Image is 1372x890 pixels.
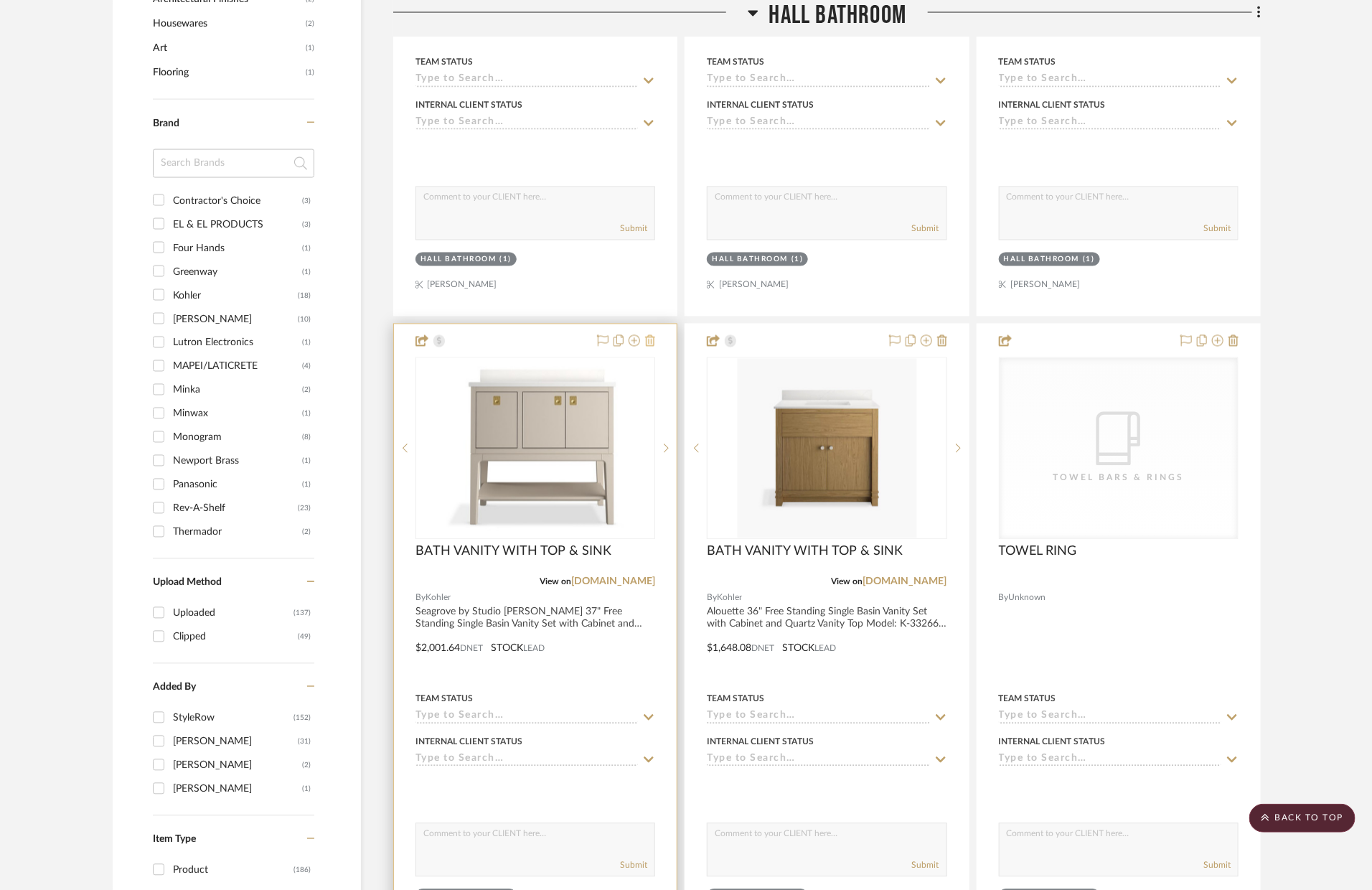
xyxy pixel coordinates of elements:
div: Minka [173,379,302,402]
button: Submit [620,859,647,872]
div: [PERSON_NAME] [173,754,302,777]
div: Team Status [707,693,764,706]
input: Type to Search… [415,117,638,131]
input: Type to Search… [999,711,1221,724]
span: Kohler [717,591,742,605]
div: Team Status [415,56,473,69]
div: Team Status [999,693,1056,706]
div: StyleRow [173,707,293,730]
span: Item Type [153,835,196,845]
div: 0 [1000,358,1238,539]
scroll-to-top-button: BACK TO TOP [1249,804,1355,833]
div: (137) [293,602,311,625]
span: View on [832,578,863,586]
span: View on [540,578,571,586]
div: (152) [293,707,311,730]
div: (8) [302,426,311,449]
div: (1) [500,255,512,266]
span: By [707,591,717,605]
div: Minwax [173,403,302,426]
div: [PERSON_NAME] [173,778,302,801]
button: Submit [620,222,647,235]
div: (1) [302,261,311,284]
div: Product [173,859,293,882]
input: Search Brands [153,149,314,178]
input: Type to Search… [415,74,638,88]
div: Panasonic [173,474,302,497]
div: Team Status [415,693,473,706]
div: Lutron Electronics [173,332,302,355]
span: Kohler [426,591,451,605]
div: 0 [416,358,654,539]
div: (1) [302,332,311,355]
div: Clipped [173,626,298,649]
div: (2) [302,754,311,777]
a: [DOMAIN_NAME] [863,577,947,587]
span: By [999,591,1009,605]
span: (2) [306,12,314,35]
input: Type to Search… [999,74,1221,88]
img: BATH VANITY WITH TOP & SINK [737,359,916,538]
input: Type to Search… [415,711,638,724]
button: Submit [1203,222,1231,235]
div: EL & EL PRODUCTS [173,213,302,236]
input: Type to Search… [707,74,929,88]
div: (23) [298,497,311,520]
input: Type to Search… [415,754,638,767]
div: (1) [302,778,311,801]
div: Internal Client Status [707,736,814,749]
span: Flooring [153,60,302,85]
span: TOWEL RING [999,544,1077,560]
input: Type to Search… [707,117,929,131]
div: Internal Client Status [707,99,814,112]
span: Unknown [1009,591,1046,605]
div: Uploaded [173,602,293,625]
div: Towel Bars & Rings [1047,471,1190,485]
div: Contractor's Choice [173,189,302,212]
div: Monogram [173,426,302,449]
div: [PERSON_NAME] [173,731,298,754]
input: Type to Search… [707,754,929,767]
div: Hall Bathroom [712,255,788,266]
div: (1) [302,450,311,473]
div: (1) [302,474,311,497]
div: Team Status [999,56,1056,69]
img: BATH VANITY WITH TOP & SINK [446,359,625,538]
div: Hall Bathroom [420,255,497,266]
a: [DOMAIN_NAME] [571,577,655,587]
span: (1) [306,37,314,60]
div: (18) [298,284,311,307]
div: Internal Client Status [415,736,522,749]
div: Internal Client Status [415,99,522,112]
input: Type to Search… [999,117,1221,131]
div: 0 [708,358,946,539]
div: Kohler [173,284,298,307]
div: (3) [302,213,311,236]
div: (186) [293,859,311,882]
div: (1) [302,237,311,260]
div: Internal Client Status [999,736,1106,749]
button: Submit [912,859,939,872]
div: (31) [298,731,311,754]
div: (1) [791,255,804,266]
div: (2) [302,521,311,544]
div: Internal Client Status [999,99,1106,112]
div: Thermador [173,521,302,544]
span: By [415,591,426,605]
span: Art [153,36,302,60]
div: (10) [298,308,311,331]
span: Upload Method [153,578,222,588]
input: Type to Search… [999,754,1221,767]
span: Added By [153,683,196,693]
button: Submit [1203,859,1231,872]
div: Hall Bathroom [1004,255,1080,266]
div: (1) [1083,255,1095,266]
span: Brand [153,118,179,128]
div: (3) [302,189,311,212]
div: (4) [302,355,311,378]
span: (1) [306,61,314,84]
span: BATH VANITY WITH TOP & SINK [707,544,903,560]
div: Four Hands [173,237,302,260]
div: (49) [298,626,311,649]
input: Type to Search… [707,711,929,724]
